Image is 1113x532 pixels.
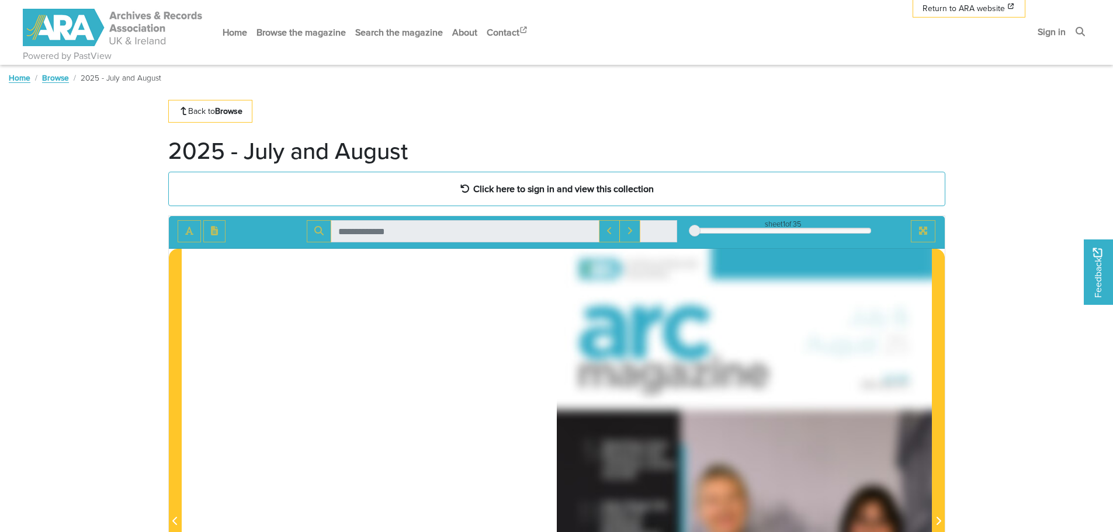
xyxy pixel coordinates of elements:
[619,220,640,242] button: Next Match
[1033,16,1070,47] a: Sign in
[252,17,351,48] a: Browse the magazine
[1091,248,1105,297] span: Feedback
[331,220,599,242] input: Search for
[203,220,226,242] button: Open transcription window
[1084,239,1113,305] a: Would you like to provide feedback?
[178,220,201,242] button: Toggle text selection (Alt+T)
[168,137,408,165] h1: 2025 - July and August
[351,17,448,48] a: Search the magazine
[42,72,69,84] a: Browse
[9,72,30,84] a: Home
[599,220,620,242] button: Previous Match
[307,220,331,242] button: Search
[23,2,204,53] a: ARA - ARC Magazine | Powered by PastView logo
[215,105,242,117] strong: Browse
[473,182,654,195] strong: Click here to sign in and view this collection
[482,17,533,48] a: Contact
[911,220,935,242] button: Full screen mode
[695,218,871,230] div: sheet of 35
[448,17,482,48] a: About
[81,72,161,84] span: 2025 - July and August
[168,100,253,123] a: Back toBrowse
[23,49,112,63] a: Powered by PastView
[23,9,204,46] img: ARA - ARC Magazine | Powered by PastView
[783,218,785,230] span: 1
[168,172,945,206] a: Click here to sign in and view this collection
[923,2,1005,15] span: Return to ARA website
[218,17,252,48] a: Home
